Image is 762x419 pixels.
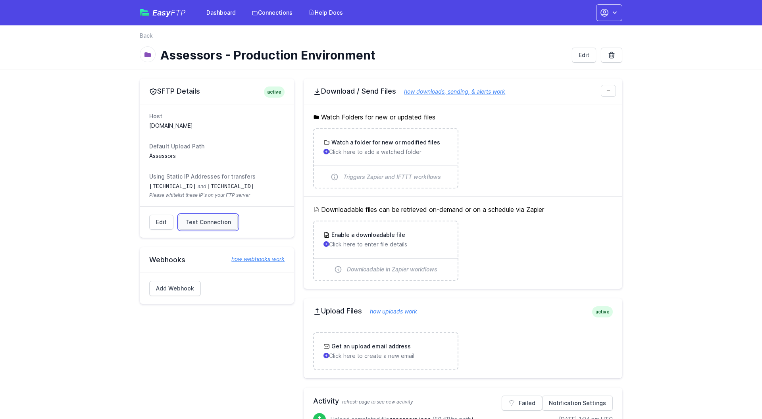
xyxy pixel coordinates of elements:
a: Watch a folder for new or modified files Click here to add a watched folder Triggers Zapier and I... [314,129,457,188]
span: active [264,86,285,98]
span: Easy [152,9,186,17]
h2: SFTP Details [149,86,285,96]
a: Get an upload email address Click here to create a new email [314,333,457,369]
span: Downloadable in Zapier workflows [347,265,437,273]
p: Click here to add a watched folder [323,148,448,156]
p: Click here to create a new email [323,352,448,360]
span: refresh page to see new activity [342,399,413,405]
dd: [DOMAIN_NAME] [149,122,285,130]
h3: Get an upload email address [330,342,411,350]
a: Back [140,32,153,40]
a: Add Webhook [149,281,201,296]
img: easyftp_logo.png [140,9,149,16]
span: active [592,306,613,317]
h2: Activity [313,396,613,407]
dt: Host [149,112,285,120]
h2: Download / Send Files [313,86,613,96]
span: Triggers Zapier and IFTTT workflows [343,173,441,181]
a: Notification Settings [542,396,613,411]
h2: Upload Files [313,306,613,316]
a: Edit [149,215,173,230]
h5: Downloadable files can be retrieved on-demand or on a schedule via Zapier [313,205,613,214]
h3: Watch a folder for new or modified files [330,138,440,146]
a: Failed [502,396,542,411]
dt: Using Static IP Addresses for transfers [149,173,285,181]
p: Click here to enter file details [323,240,448,248]
a: Edit [572,48,596,63]
span: and [198,183,206,189]
dd: Assessors [149,152,285,160]
h2: Webhooks [149,255,285,265]
a: Help Docs [304,6,348,20]
h3: Enable a downloadable file [330,231,405,239]
a: how webhooks work [223,255,285,263]
iframe: Drift Widget Chat Controller [722,379,752,409]
span: FTP [171,8,186,17]
a: how downloads, sending, & alerts work [396,88,505,95]
a: Dashboard [202,6,241,20]
a: EasyFTP [140,9,186,17]
a: Connections [247,6,297,20]
span: Test Connection [185,218,231,226]
a: Test Connection [179,215,238,230]
code: [TECHNICAL_ID] [208,183,254,190]
dt: Default Upload Path [149,142,285,150]
a: how uploads work [362,308,417,315]
h5: Watch Folders for new or updated files [313,112,613,122]
code: [TECHNICAL_ID] [149,183,196,190]
h1: Assessors - Production Environment [160,48,566,62]
a: Enable a downloadable file Click here to enter file details Downloadable in Zapier workflows [314,221,457,280]
span: Please whitelist these IP's on your FTP server [149,192,285,198]
nav: Breadcrumb [140,32,622,44]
